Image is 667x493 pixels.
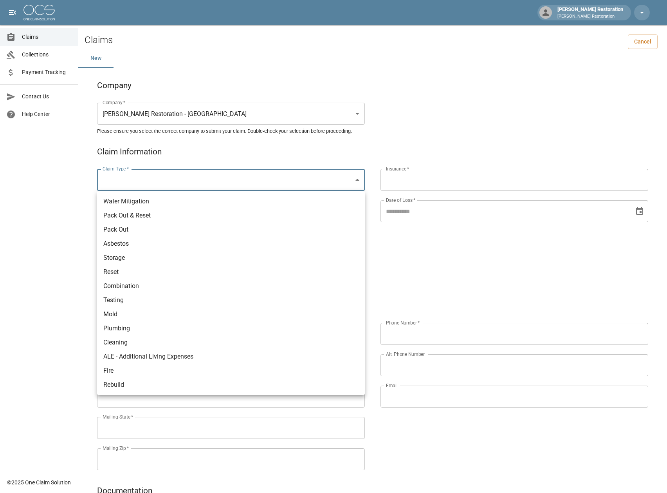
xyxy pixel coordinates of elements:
li: ALE - Additional Living Expenses [97,350,365,364]
li: Storage [97,251,365,265]
li: Pack Out & Reset [97,208,365,223]
li: Mold [97,307,365,321]
li: Testing [97,293,365,307]
li: Pack Out [97,223,365,237]
li: Fire [97,364,365,378]
li: Combination [97,279,365,293]
li: Rebuild [97,378,365,392]
li: Plumbing [97,321,365,335]
li: Water Mitigation [97,194,365,208]
li: Asbestos [97,237,365,251]
li: Cleaning [97,335,365,350]
li: Reset [97,265,365,279]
